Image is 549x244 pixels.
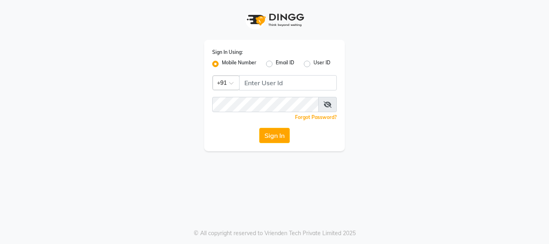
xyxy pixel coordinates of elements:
[259,128,290,143] button: Sign In
[222,59,256,69] label: Mobile Number
[295,114,337,120] a: Forgot Password?
[239,75,337,90] input: Username
[242,8,307,32] img: logo1.svg
[212,97,319,112] input: Username
[313,59,330,69] label: User ID
[212,49,243,56] label: Sign In Using:
[276,59,294,69] label: Email ID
